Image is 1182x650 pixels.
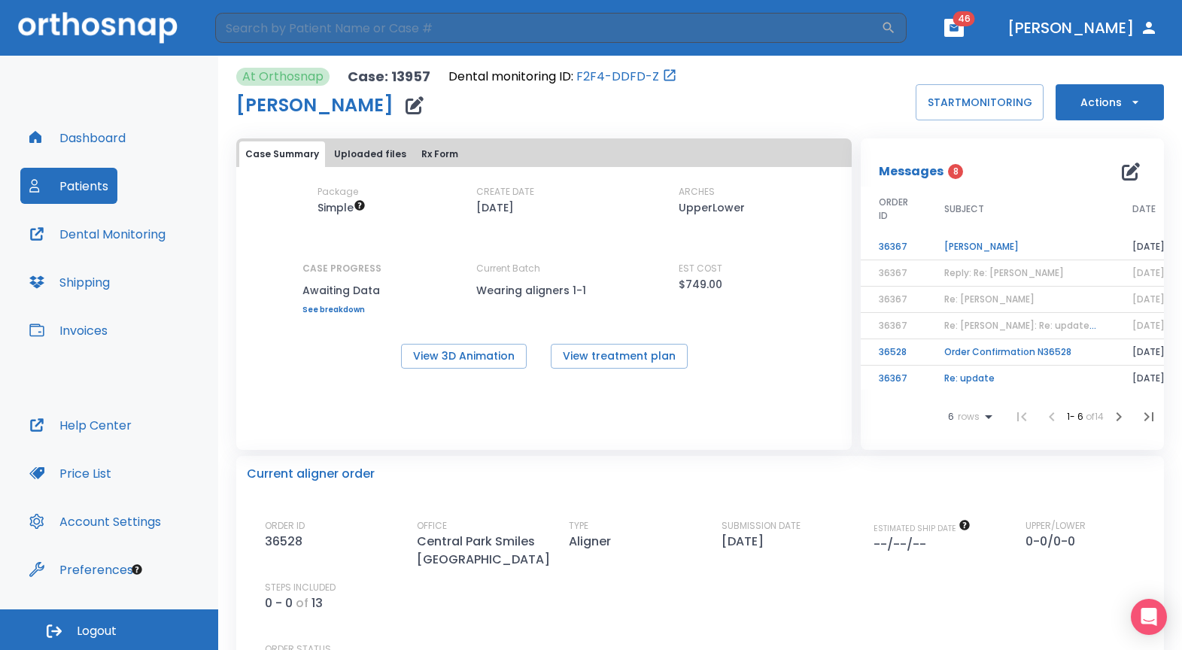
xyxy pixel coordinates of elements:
p: 13 [311,594,323,612]
img: Orthosnap [18,12,178,43]
span: 46 [953,11,975,26]
td: Re: update [926,366,1114,392]
span: 36367 [879,266,907,279]
td: 36367 [861,234,926,260]
button: [PERSON_NAME] [1001,14,1164,41]
span: The date will be available after approving treatment plan [874,523,971,534]
span: DATE [1132,202,1156,216]
button: Dental Monitoring [20,216,175,252]
p: Wearing aligners 1-1 [476,281,612,299]
p: Dental monitoring ID: [448,68,573,86]
p: OFFICE [417,519,447,533]
a: F2F4-DDFD-Z [576,68,659,86]
td: Order Confirmation N36528 [926,339,1114,366]
p: UpperLower [679,199,745,217]
p: EST COST [679,262,722,275]
p: Central Park Smiles [GEOGRAPHIC_DATA] [417,533,556,569]
p: At Orthosnap [242,68,324,86]
span: rows [954,412,980,422]
button: Dashboard [20,120,135,156]
td: [PERSON_NAME] [926,234,1114,260]
div: tabs [239,141,849,167]
p: CREATE DATE [476,185,534,199]
p: Current aligner order [247,465,375,483]
p: --/--/-- [874,536,932,554]
button: Shipping [20,264,119,300]
button: Rx Form [415,141,464,167]
p: Package [318,185,358,199]
span: [DATE] [1132,293,1165,305]
div: Open Intercom Messenger [1131,599,1167,635]
span: 36367 [879,319,907,332]
p: Awaiting Data [302,281,381,299]
button: Case Summary [239,141,325,167]
span: Re: [PERSON_NAME] [944,293,1035,305]
span: Up to 10 steps (20 aligners) [318,200,366,215]
button: Help Center [20,407,141,443]
div: Open patient in dental monitoring portal [448,68,677,86]
td: 36367 [861,366,926,392]
span: 1 - 6 [1067,410,1086,423]
td: 36528 [861,339,926,366]
p: 0 - 0 [265,594,293,612]
span: Re: [PERSON_NAME]: Re: update | [13957:36367] [944,319,1163,332]
p: Current Batch [476,262,612,275]
button: View 3D Animation [401,344,527,369]
button: Invoices [20,312,117,348]
span: Reply: Re: [PERSON_NAME] [944,266,1064,279]
p: 36528 [265,533,308,551]
button: Uploaded files [328,141,412,167]
button: Account Settings [20,503,170,539]
span: 8 [948,164,963,179]
span: [DATE] [1132,266,1165,279]
span: of 14 [1086,410,1104,423]
button: View treatment plan [551,344,688,369]
span: [DATE] [1132,319,1165,332]
p: Case: 13957 [348,68,430,86]
a: See breakdown [302,305,381,314]
p: 0-0/0-0 [1026,533,1081,551]
p: ORDER ID [265,519,305,533]
p: [DATE] [476,199,514,217]
p: TYPE [569,519,588,533]
p: ARCHES [679,185,715,199]
p: Messages [879,162,943,181]
div: Tooltip anchor [130,563,144,576]
p: [DATE] [722,533,770,551]
p: CASE PROGRESS [302,262,381,275]
p: UPPER/LOWER [1026,519,1086,533]
p: STEPS INCLUDED [265,581,336,594]
button: Actions [1056,84,1164,120]
button: Preferences [20,551,142,588]
button: Price List [20,455,120,491]
p: of [296,594,308,612]
p: Aligner [569,533,617,551]
span: Logout [77,623,117,639]
span: 6 [948,412,954,422]
span: SUBJECT [944,202,984,216]
p: SUBMISSION DATE [722,519,801,533]
button: Patients [20,168,117,204]
button: STARTMONITORING [916,84,1044,120]
h1: [PERSON_NAME] [236,96,393,114]
input: Search by Patient Name or Case # [215,13,881,43]
p: $749.00 [679,275,722,293]
span: 36367 [879,293,907,305]
span: ORDER ID [879,196,908,223]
